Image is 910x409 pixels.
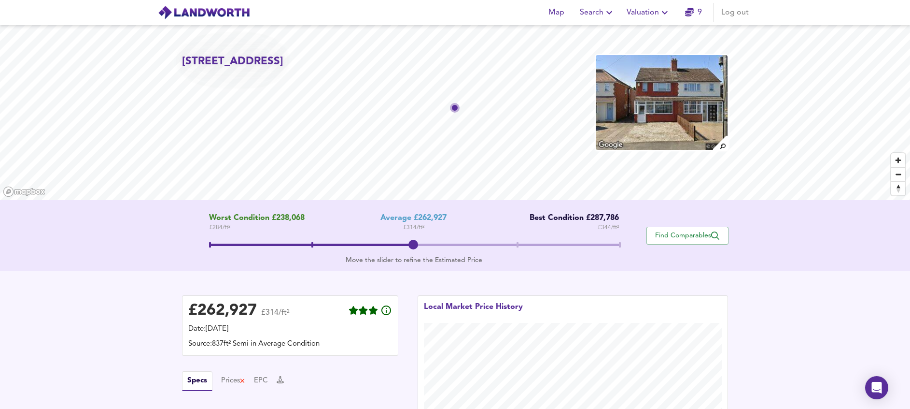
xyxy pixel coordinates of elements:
[652,231,723,240] span: Find Comparables
[685,6,702,19] a: 9
[188,339,392,350] div: Source: 837ft² Semi in Average Condition
[380,214,447,223] div: Average £262,927
[261,309,290,323] span: £314/ft²
[182,371,212,391] button: Specs
[541,3,572,22] button: Map
[865,376,888,399] div: Open Intercom Messenger
[254,376,268,386] button: EPC
[188,304,257,318] div: £ 262,927
[522,214,619,223] div: Best Condition £287,786
[721,6,749,19] span: Log out
[595,54,728,151] img: property
[545,6,568,19] span: Map
[182,54,283,69] h2: [STREET_ADDRESS]
[424,302,523,323] div: Local Market Price History
[891,181,905,195] button: Reset bearing to north
[891,182,905,195] span: Reset bearing to north
[188,324,392,335] div: Date: [DATE]
[891,167,905,181] button: Zoom out
[158,5,250,20] img: logo
[209,255,619,265] div: Move the slider to refine the Estimated Price
[678,3,709,22] button: 9
[627,6,671,19] span: Valuation
[403,223,424,233] span: £ 314 / ft²
[580,6,615,19] span: Search
[891,168,905,181] span: Zoom out
[717,3,753,22] button: Log out
[3,186,45,197] a: Mapbox homepage
[646,227,728,245] button: Find Comparables
[891,153,905,167] button: Zoom in
[712,134,728,151] img: search
[576,3,619,22] button: Search
[209,223,305,233] span: £ 284 / ft²
[209,214,305,223] span: Worst Condition £238,068
[221,376,246,386] button: Prices
[598,223,619,233] span: £ 344 / ft²
[623,3,674,22] button: Valuation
